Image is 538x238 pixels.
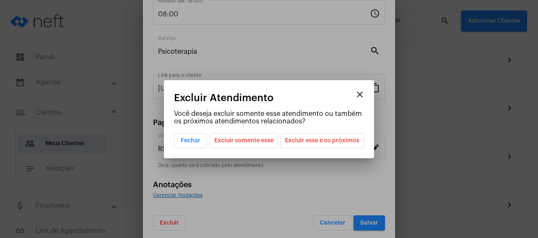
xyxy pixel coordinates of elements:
[174,133,207,148] button: Fechar
[210,133,278,148] button: Excluir somente esse
[355,89,365,99] mat-icon: close
[214,133,274,148] span: Excluir somente esse
[280,133,364,148] button: Excluir esse e os próximos
[285,133,359,148] span: Excluir esse e os próximos
[181,138,200,144] span: Fechar
[174,92,274,103] span: Excluir Atendimento
[174,110,364,125] p: Você deseja excluir somente esse atendimento ou também os próximos atendimentos relacionados?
